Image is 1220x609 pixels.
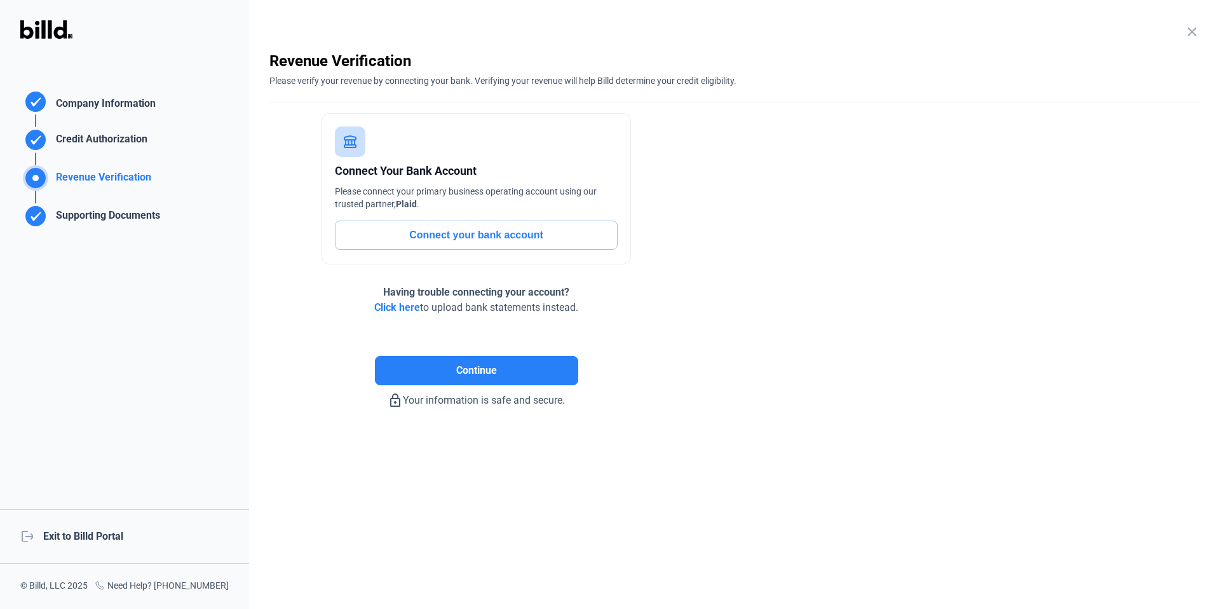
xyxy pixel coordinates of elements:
[269,71,1200,87] div: Please verify your revenue by connecting your bank. Verifying your revenue will help Billd determ...
[374,301,420,313] span: Click here
[335,185,618,210] div: Please connect your primary business operating account using our trusted partner, .
[388,393,403,408] mat-icon: lock_outline
[269,51,1200,71] div: Revenue Verification
[95,579,229,594] div: Need Help? [PHONE_NUMBER]
[396,199,417,209] span: Plaid
[1184,24,1200,39] mat-icon: close
[51,170,151,191] div: Revenue Verification
[51,208,160,229] div: Supporting Documents
[20,579,88,594] div: © Billd, LLC 2025
[20,529,33,542] mat-icon: logout
[51,132,147,153] div: Credit Authorization
[335,221,618,250] button: Connect your bank account
[456,363,497,378] span: Continue
[383,286,569,298] span: Having trouble connecting your account?
[335,162,618,180] div: Connect Your Bank Account
[374,285,578,315] div: to upload bank statements instead.
[269,385,683,408] div: Your information is safe and secure.
[375,356,578,385] button: Continue
[51,96,156,114] div: Company Information
[20,20,72,39] img: Billd Logo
